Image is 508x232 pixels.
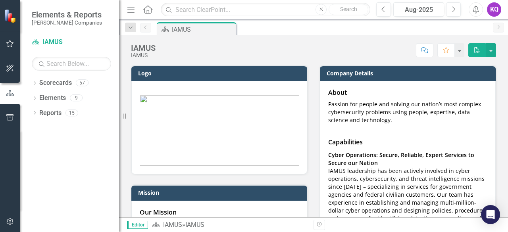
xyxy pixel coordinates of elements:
[4,9,18,23] img: ClearPoint Strategy
[32,10,102,19] span: Elements & Reports
[481,205,500,224] div: Open Intercom Messenger
[138,70,303,76] h3: Logo
[32,57,111,71] input: Search Below...
[32,19,102,26] small: [PERSON_NAME] Companies
[32,38,111,47] a: IAMUS
[39,94,66,103] a: Elements
[127,221,148,229] span: Editor
[39,79,72,88] a: Scorecards
[161,3,370,17] input: Search ClearPoint...
[329,4,368,15] button: Search
[65,109,78,116] div: 15
[70,95,83,102] div: 9
[328,138,363,146] span: Capabilities
[328,151,474,167] strong: Cyber Operations: Secure, Reliable, Expert Services to Secure our Nation
[76,80,89,86] div: 57
[340,6,357,12] span: Search
[131,44,156,52] div: IAMUS
[131,52,156,58] div: IAMUS
[39,109,62,118] a: Reports
[396,5,441,15] div: Aug-2025
[140,208,177,217] span: Our Mission
[328,100,481,124] span: Passion for people and solving our nation’s most complex cybersecurity problems using people, exp...
[393,2,444,17] button: Aug-2025
[185,221,204,228] div: IAMUS
[172,25,234,35] div: IAMUS
[163,221,182,228] a: IAMUS
[327,70,492,76] h3: Company Details
[328,88,347,97] span: About
[152,220,308,230] div: »
[487,2,501,17] button: KQ
[138,190,303,196] h3: Mission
